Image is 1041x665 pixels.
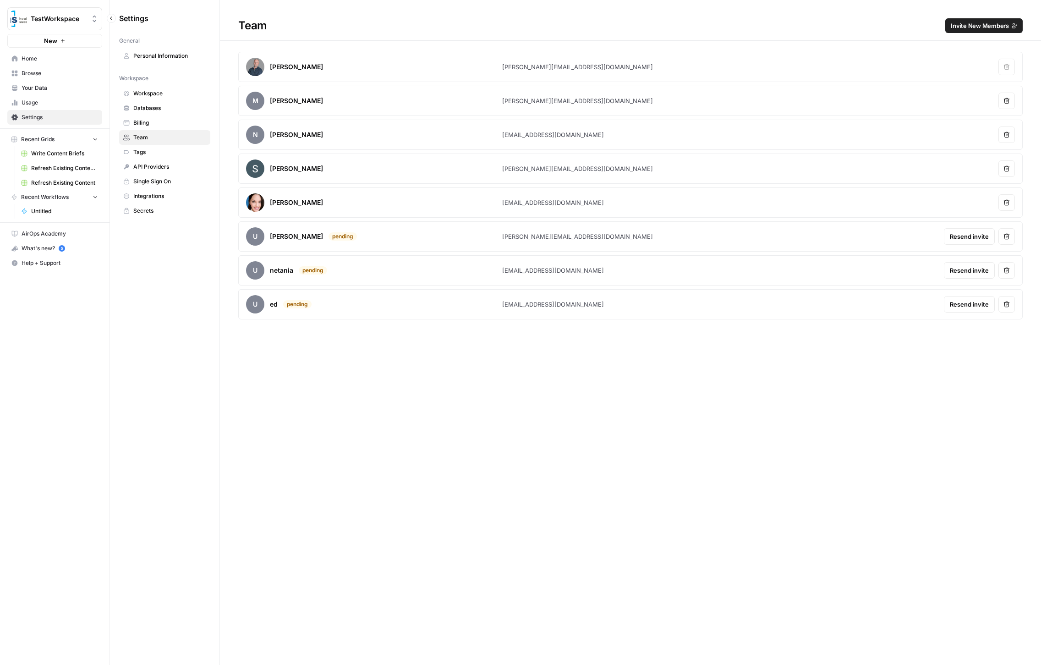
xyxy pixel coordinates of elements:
div: [PERSON_NAME][EMAIL_ADDRESS][DOMAIN_NAME] [502,232,653,241]
span: Your Data [22,84,98,92]
div: [PERSON_NAME] [270,164,323,173]
div: [EMAIL_ADDRESS][DOMAIN_NAME] [502,300,604,309]
div: What's new? [8,242,102,255]
button: Workspace: TestWorkspace [7,7,102,30]
a: Your Data [7,81,102,95]
a: Write Content Briefs [17,146,102,161]
span: Write Content Briefs [31,149,98,158]
span: u [246,227,264,246]
img: TestWorkspace Logo [11,11,27,27]
div: [PERSON_NAME][EMAIL_ADDRESS][DOMAIN_NAME] [502,96,653,105]
span: Workspace [119,74,148,82]
span: Untitled [31,207,98,215]
div: [PERSON_NAME] [270,130,323,139]
span: Integrations [133,192,206,200]
span: General [119,37,140,45]
span: Recent Workflows [21,193,69,201]
a: Workspace [119,86,210,101]
div: [PERSON_NAME][EMAIL_ADDRESS][DOMAIN_NAME] [502,62,653,71]
button: Invite New Members [945,18,1023,33]
div: pending [329,232,357,241]
span: Recent Grids [21,135,55,143]
a: Settings [7,110,102,125]
img: avatar [246,159,264,178]
span: Settings [119,13,148,24]
a: AirOps Academy [7,226,102,241]
span: AirOps Academy [22,230,98,238]
div: [PERSON_NAME] [270,232,323,241]
a: Refresh Existing Content (1) [17,161,102,176]
div: [PERSON_NAME] [270,198,323,207]
span: Browse [22,69,98,77]
span: Resend invite [950,266,989,275]
span: Help + Support [22,259,98,267]
span: Single Sign On [133,177,206,186]
button: Recent Workflows [7,190,102,204]
button: Resend invite [944,262,995,279]
span: Resend invite [950,300,989,309]
button: Recent Grids [7,132,102,146]
div: [EMAIL_ADDRESS][DOMAIN_NAME] [502,198,604,207]
a: Integrations [119,189,210,203]
a: Browse [7,66,102,81]
span: N [246,126,264,144]
a: Team [119,130,210,145]
div: [EMAIL_ADDRESS][DOMAIN_NAME] [502,266,604,275]
span: Billing [133,119,206,127]
div: pending [283,300,312,308]
a: Personal Information [119,49,210,63]
div: netania [270,266,293,275]
a: Tags [119,145,210,159]
span: Settings [22,113,98,121]
span: Refresh Existing Content (1) [31,164,98,172]
div: [PERSON_NAME] [270,62,323,71]
button: Help + Support [7,256,102,270]
a: 5 [59,245,65,252]
span: u [246,295,264,313]
a: Untitled [17,204,102,219]
button: What's new? 5 [7,241,102,256]
div: pending [299,266,327,275]
span: Databases [133,104,206,112]
img: avatar [246,58,264,76]
span: u [246,261,264,280]
div: [EMAIL_ADDRESS][DOMAIN_NAME] [502,130,604,139]
span: TestWorkspace [31,14,86,23]
span: API Providers [133,163,206,171]
span: Resend invite [950,232,989,241]
span: Home [22,55,98,63]
span: Usage [22,99,98,107]
a: Refresh Existing Content [17,176,102,190]
span: Personal Information [133,52,206,60]
span: Workspace [133,89,206,98]
img: avatar [246,193,264,212]
a: Home [7,51,102,66]
span: Invite New Members [951,21,1009,30]
div: ed [270,300,278,309]
button: New [7,34,102,48]
a: Secrets [119,203,210,218]
a: Single Sign On [119,174,210,189]
a: Databases [119,101,210,115]
span: New [44,36,57,45]
span: Team [133,133,206,142]
span: M [246,92,264,110]
div: [PERSON_NAME][EMAIL_ADDRESS][DOMAIN_NAME] [502,164,653,173]
text: 5 [60,246,63,251]
span: Secrets [133,207,206,215]
a: API Providers [119,159,210,174]
button: Resend invite [944,296,995,313]
a: Billing [119,115,210,130]
span: Refresh Existing Content [31,179,98,187]
div: Team [220,18,1041,33]
div: [PERSON_NAME] [270,96,323,105]
a: Usage [7,95,102,110]
button: Resend invite [944,228,995,245]
span: Tags [133,148,206,156]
